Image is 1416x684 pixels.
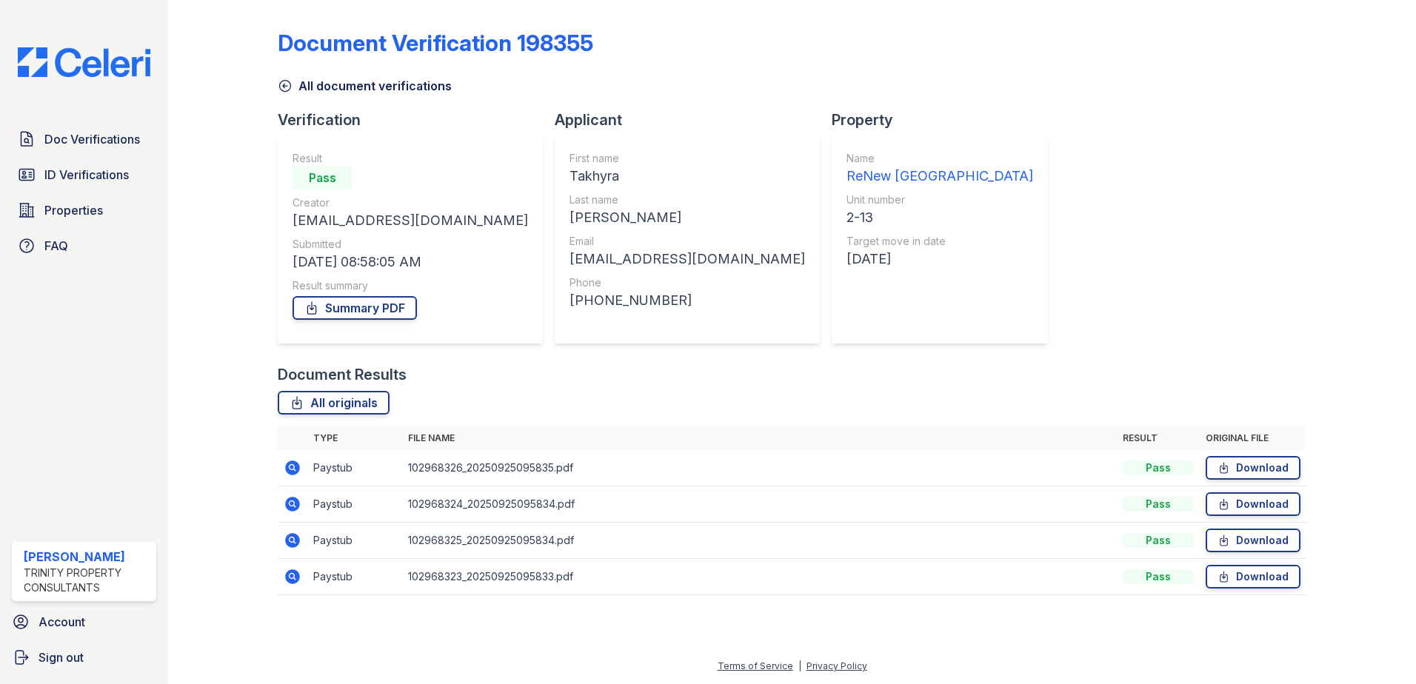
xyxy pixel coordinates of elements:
a: Download [1206,529,1300,552]
div: Takhyra [570,166,805,187]
div: Last name [570,192,805,207]
div: Result [293,151,528,166]
div: Document Results [278,364,407,385]
a: Download [1206,456,1300,480]
a: ID Verifications [12,160,156,190]
td: Paystub [307,450,402,486]
a: Download [1206,492,1300,516]
td: Paystub [307,559,402,595]
div: Verification [278,110,555,130]
a: Summary PDF [293,296,417,320]
div: Unit number [846,192,1033,207]
span: FAQ [44,237,68,255]
div: Property [832,110,1060,130]
th: Result [1117,426,1200,450]
div: Applicant [555,110,832,130]
td: Paystub [307,486,402,523]
th: File name [402,426,1117,450]
div: Name [846,151,1033,166]
a: Sign out [6,643,162,672]
div: 2-13 [846,207,1033,228]
span: ID Verifications [44,166,129,184]
div: | [798,660,801,671]
div: Submitted [293,237,528,252]
div: [DATE] [846,249,1033,269]
img: CE_Logo_Blue-a8612792a0a2168367f1c8372b55b34899dd931a85d93a1a3d3e32e68fde9ad4.png [6,47,162,77]
a: Name ReNew [GEOGRAPHIC_DATA] [846,151,1033,187]
a: Download [1206,565,1300,589]
td: Paystub [307,523,402,559]
span: Sign out [39,648,84,666]
div: First name [570,151,805,166]
a: Privacy Policy [806,660,867,671]
div: Pass [1123,533,1194,548]
a: Terms of Service [718,660,793,671]
div: [DATE] 08:58:05 AM [293,252,528,272]
div: Document Verification 198355 [278,30,593,56]
th: Original file [1200,426,1306,450]
a: Account [6,607,162,637]
div: Trinity Property Consultants [24,566,150,595]
div: [EMAIL_ADDRESS][DOMAIN_NAME] [293,210,528,231]
div: Email [570,234,805,249]
div: ReNew [GEOGRAPHIC_DATA] [846,166,1033,187]
div: Pass [1123,569,1194,584]
div: Creator [293,195,528,210]
div: Result summary [293,278,528,293]
td: 102968323_20250925095833.pdf [402,559,1117,595]
a: FAQ [12,231,156,261]
td: 102968324_20250925095834.pdf [402,486,1117,523]
a: All document verifications [278,77,452,95]
span: Account [39,613,85,631]
div: [PHONE_NUMBER] [570,290,805,311]
div: [PERSON_NAME] [24,548,150,566]
a: All originals [278,391,390,415]
a: Properties [12,195,156,225]
div: [EMAIL_ADDRESS][DOMAIN_NAME] [570,249,805,269]
span: Properties [44,201,103,219]
a: Doc Verifications [12,124,156,154]
div: Pass [1123,497,1194,512]
div: [PERSON_NAME] [570,207,805,228]
th: Type [307,426,402,450]
div: Pass [293,166,352,190]
span: Doc Verifications [44,130,140,148]
td: 102968325_20250925095834.pdf [402,523,1117,559]
div: Pass [1123,460,1194,475]
div: Phone [570,275,805,290]
div: Target move in date [846,234,1033,249]
td: 102968326_20250925095835.pdf [402,450,1117,486]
